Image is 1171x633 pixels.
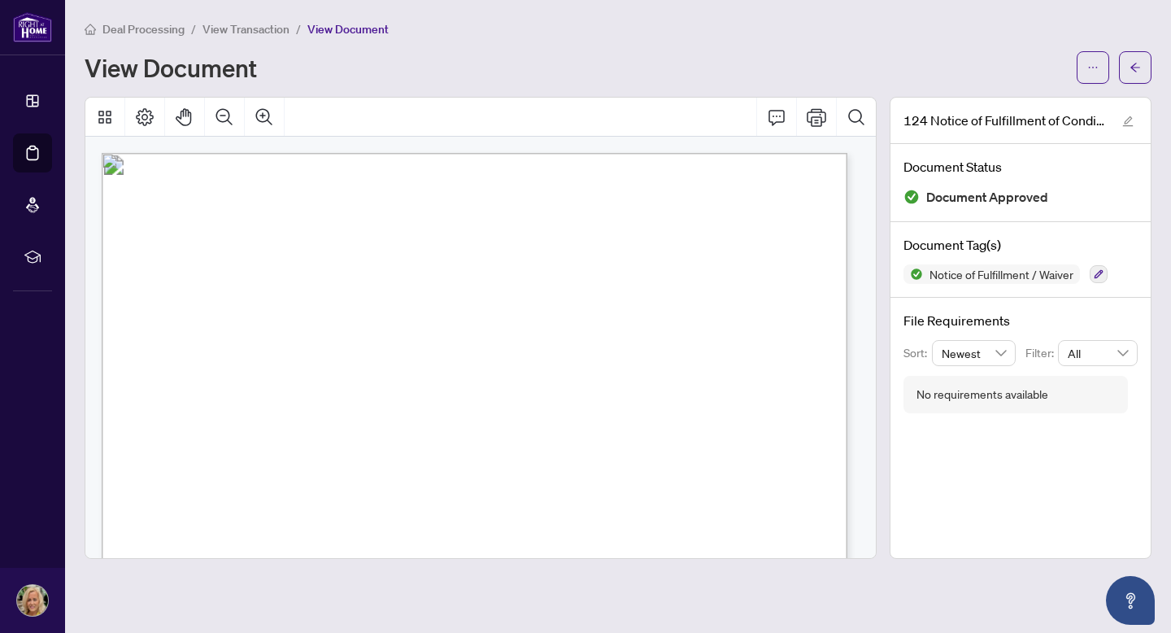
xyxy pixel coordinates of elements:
img: Document Status [903,189,920,205]
p: Sort: [903,344,932,362]
div: No requirements available [916,386,1048,404]
li: / [296,20,301,38]
h1: View Document [85,55,257,81]
span: ellipsis [1087,62,1099,73]
span: Deal Processing [102,22,185,37]
span: home [85,24,96,35]
span: edit [1122,116,1134,127]
span: Document Approved [926,186,1048,208]
p: Filter: [1025,344,1058,362]
span: View Document [307,22,389,37]
span: Notice of Fulfillment / Waiver [923,268,1080,280]
h4: Document Tag(s) [903,235,1138,255]
li: / [191,20,196,38]
span: All [1068,341,1128,365]
h4: File Requirements [903,311,1138,330]
span: Newest [942,341,1007,365]
img: logo [13,12,52,42]
span: 124 Notice of Fulfillment of Conditions - Agreement of Purchase and Sale - A - PropTx-OREA_[DATE]... [903,111,1107,130]
h4: Document Status [903,157,1138,177]
button: Open asap [1106,576,1155,625]
span: arrow-left [1130,62,1141,73]
span: View Transaction [202,22,289,37]
img: Profile Icon [17,585,48,616]
img: Status Icon [903,264,923,284]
